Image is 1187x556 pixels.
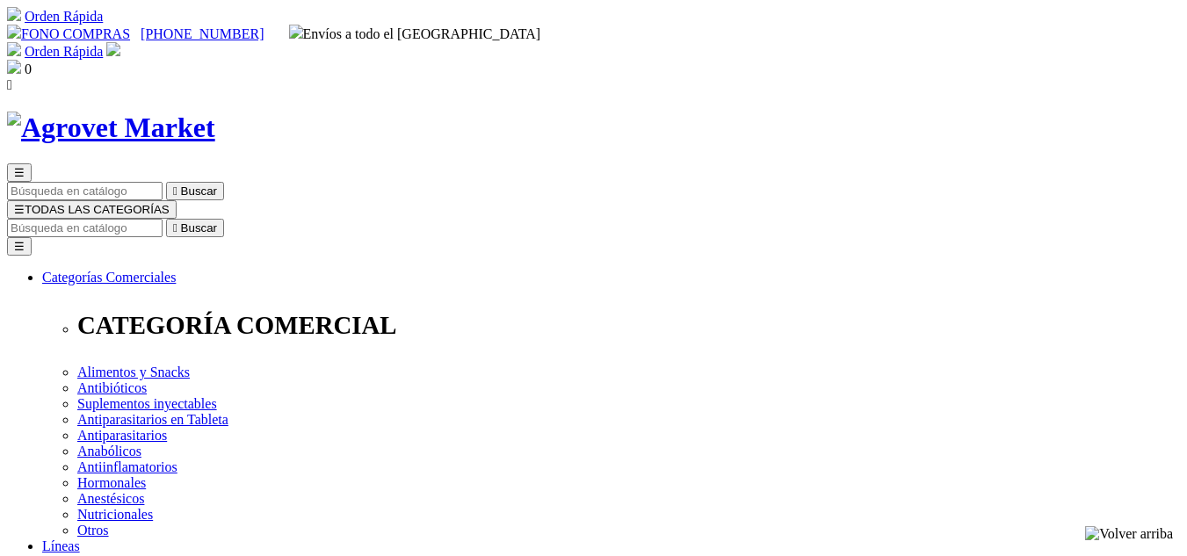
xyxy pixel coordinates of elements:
[7,7,21,21] img: shopping-cart.svg
[77,365,190,379] a: Alimentos y Snacks
[7,200,177,219] button: ☰TODAS LAS CATEGORÍAS
[7,112,215,144] img: Agrovet Market
[25,44,103,59] a: Orden Rápida
[106,42,120,56] img: user.svg
[166,219,224,237] button:  Buscar
[7,26,130,41] a: FONO COMPRAS
[181,184,217,198] span: Buscar
[42,270,176,285] a: Categorías Comerciales
[7,163,32,182] button: ☰
[14,166,25,179] span: ☰
[25,61,32,76] span: 0
[77,491,144,506] a: Anestésicos
[77,475,146,490] a: Hormonales
[166,182,224,200] button:  Buscar
[77,311,1180,340] p: CATEGORÍA COMERCIAL
[77,380,147,395] a: Antibióticos
[14,203,25,216] span: ☰
[7,237,32,256] button: ☰
[1085,526,1173,542] img: Volver arriba
[181,221,217,235] span: Buscar
[7,77,12,92] i: 
[25,9,103,24] a: Orden Rápida
[77,507,153,522] a: Nutricionales
[173,184,177,198] i: 
[7,42,21,56] img: shopping-cart.svg
[7,219,163,237] input: Buscar
[42,538,80,553] a: Líneas
[106,44,120,59] a: Acceda a su cuenta de cliente
[7,182,163,200] input: Buscar
[7,25,21,39] img: phone.svg
[289,26,541,41] span: Envíos a todo el [GEOGRAPHIC_DATA]
[7,60,21,74] img: shopping-bag.svg
[77,523,109,538] a: Otros
[77,396,217,411] a: Suplementos inyectables
[77,428,167,443] a: Antiparasitarios
[77,459,177,474] a: Antiinflamatorios
[289,25,303,39] img: delivery-truck.svg
[173,221,177,235] i: 
[77,444,141,459] a: Anabólicos
[141,26,264,41] a: [PHONE_NUMBER]
[77,412,228,427] a: Antiparasitarios en Tableta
